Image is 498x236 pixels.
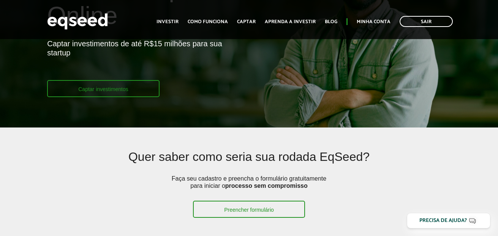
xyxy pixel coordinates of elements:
a: Sair [400,16,453,27]
a: Blog [325,19,337,24]
a: Preencher formulário [193,201,305,218]
a: Investir [157,19,179,24]
p: Captar investimentos de até R$15 milhões para sua startup [47,39,243,80]
p: Faça seu cadastro e preencha o formulário gratuitamente para iniciar o [169,175,329,201]
strong: processo sem compromisso [225,183,308,189]
a: Captar investimentos [47,80,160,97]
a: Aprenda a investir [265,19,316,24]
img: EqSeed [47,11,108,31]
a: Como funciona [188,19,228,24]
a: Minha conta [357,19,390,24]
a: Captar [237,19,256,24]
h2: Quer saber como seria sua rodada EqSeed? [89,150,409,175]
